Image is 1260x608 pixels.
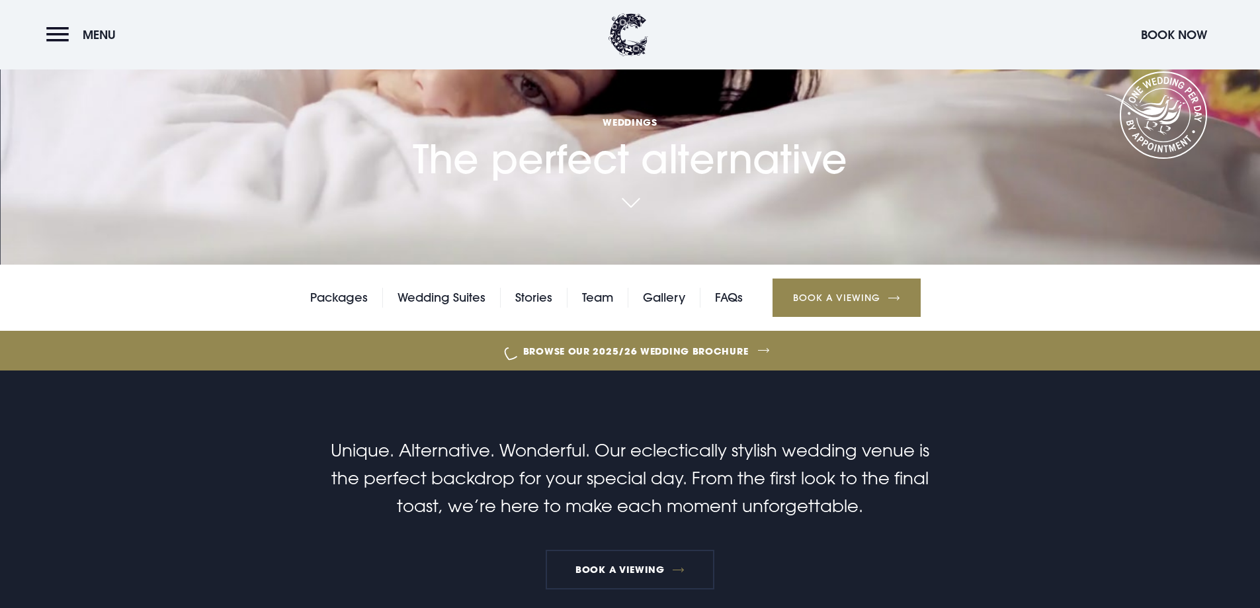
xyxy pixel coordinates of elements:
[582,288,613,308] a: Team
[609,13,648,56] img: Clandeboye Lodge
[315,437,945,520] p: Unique. Alternative. Wonderful. Our eclectically stylish wedding venue is the perfect backdrop fo...
[310,288,368,308] a: Packages
[83,27,116,42] span: Menu
[515,288,552,308] a: Stories
[413,41,847,183] h1: The perfect alternative
[46,21,122,49] button: Menu
[546,550,715,589] a: Book a viewing
[643,288,685,308] a: Gallery
[1134,21,1214,49] button: Book Now
[715,288,743,308] a: FAQs
[413,116,847,128] span: Weddings
[398,288,485,308] a: Wedding Suites
[773,279,921,317] a: Book a Viewing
